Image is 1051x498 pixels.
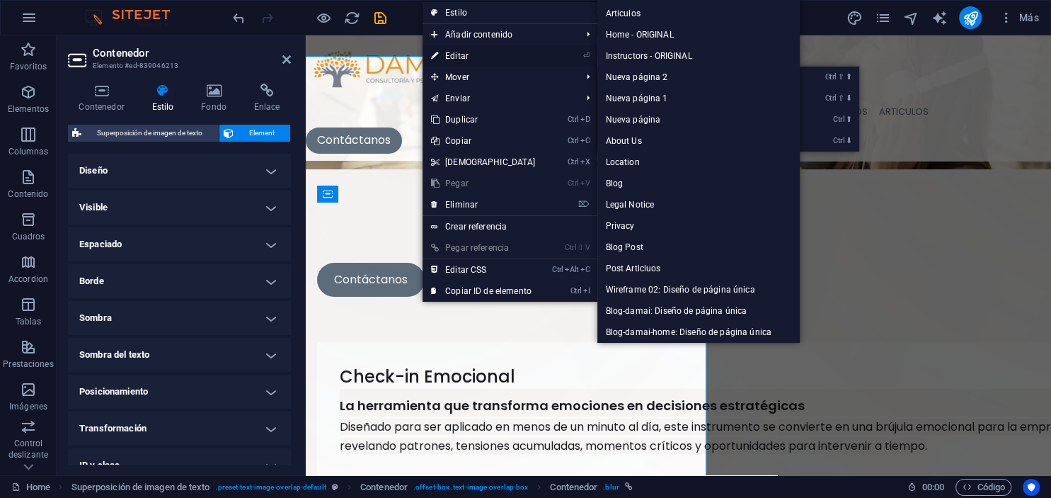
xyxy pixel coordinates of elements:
h4: Visible [68,191,291,225]
button: save [372,9,389,26]
i: ⬆ [846,72,852,81]
i: Ctrl [568,179,579,188]
span: Añadir contenido [423,24,576,45]
h4: Estilo [141,84,190,113]
button: navigator [902,9,919,26]
span: 00 00 [922,479,944,496]
a: About Us [597,130,800,152]
i: AI Writer [931,10,948,26]
button: design [846,9,863,26]
h4: Sombra del texto [68,338,291,372]
a: CtrlDDuplicar [423,109,544,130]
p: Elementos [8,103,49,115]
a: CtrlVPegar [423,173,544,194]
h2: Contenedor [93,47,291,60]
i: ⌦ [578,200,590,209]
a: Blog Post [597,237,800,258]
a: CtrlAltCEditar CSS [423,259,544,281]
button: Haz clic para salir del modo de previsualización y seguir editando [315,9,332,26]
h4: Borde [68,264,291,298]
i: Ctrl [568,136,579,145]
i: ⇧ [838,94,844,103]
a: Blog-damai: Diseño de página única [597,300,800,322]
a: Nueva página [597,109,800,130]
i: Este elemento está vinculado [625,483,633,491]
h4: Fondo [190,84,243,113]
a: ⌦Eliminar [423,194,544,215]
span: Mover [423,67,576,88]
i: Ctrl [552,265,563,274]
a: Post Articluos [597,258,800,279]
a: Haz clic para cancelar la selección y doble clic para abrir páginas [11,479,50,496]
button: Más [993,6,1045,29]
span: Element [238,125,287,142]
i: C [580,136,590,145]
span: Haz clic para seleccionar y doble clic para editar [360,479,408,496]
p: Favoritos [10,61,47,72]
i: Ctrl [570,286,582,295]
a: CtrlCCopiar [423,130,544,152]
i: Ctrl [568,115,579,124]
a: Crear referencia [423,216,597,237]
p: Imágenes [9,401,47,412]
p: Accordion [8,273,48,285]
button: text_generator [931,9,948,26]
span: Superposición de imagen de texto [86,125,214,142]
a: ⏎Editar [423,45,544,67]
i: Alt [565,265,579,274]
h4: Posicionamiento [68,375,291,409]
span: Código [962,479,1005,496]
span: Haz clic para seleccionar y doble clic para editar [71,479,210,496]
i: D [580,115,590,124]
span: . blur [603,479,619,496]
i: V [585,243,590,252]
i: ⇧ [838,72,844,81]
h6: Tiempo de la sesión [907,479,945,496]
h4: Contenedor [68,84,141,113]
nav: breadcrumb [71,479,633,496]
span: : [932,482,934,492]
a: Legal Notice [597,194,800,215]
h4: ID y clase [68,448,291,482]
i: ⬇ [846,136,852,145]
span: Haz clic para seleccionar y doble clic para editar [550,479,597,496]
a: Home - ORIGINAL [597,24,800,45]
img: Editor Logo [81,9,188,26]
i: Este elemento es un preajuste personalizable [332,483,338,491]
h4: Enlace [243,84,291,113]
a: Location [597,152,800,173]
a: Nueva página 2 [597,67,800,88]
button: Superposición de imagen de texto [68,125,219,142]
a: Blog [597,173,800,194]
a: CtrlICopiar ID de elemento [423,281,544,302]
i: Publicar [963,10,979,26]
i: ⬇ [846,94,852,103]
i: Ctrl [833,115,844,124]
p: Prestaciones [3,358,53,370]
i: Guardar (Ctrl+S) [372,10,389,26]
button: Usercentrics [1023,479,1040,496]
i: ⏎ [583,51,590,60]
a: Enviar [423,88,576,109]
span: Más [999,11,1039,25]
button: reload [343,9,360,26]
i: Navegador [903,10,919,26]
span: . offset-box .text-image-overlap-box [413,479,528,496]
button: Element [219,125,291,142]
i: Deshacer: Fondo ($color-primary -> $color-user-2) (Ctrl+Z) [231,10,247,26]
p: Cuadros [12,231,45,242]
a: CtrlX[DEMOGRAPHIC_DATA] [423,152,544,173]
i: Ctrl [833,136,844,145]
i: I [583,286,590,295]
h4: Transformación [68,412,291,446]
a: Articulos [597,3,800,24]
i: Ctrl [825,72,837,81]
i: Ctrl [565,243,576,252]
i: Diseño (Ctrl+Alt+Y) [846,10,863,26]
button: publish [959,6,982,29]
p: Columnas [8,146,49,157]
a: Ctrl⇧VPegar referencia [423,237,544,259]
p: Tablas [16,316,42,327]
a: Blog-damai-home: Diseño de página única [597,322,800,343]
i: Páginas (Ctrl+Alt+S) [875,10,891,26]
